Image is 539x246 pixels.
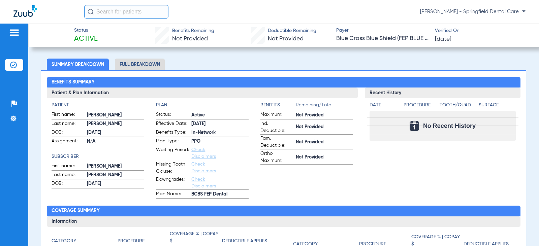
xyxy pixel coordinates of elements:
[47,206,520,216] h2: Coverage Summary
[268,36,304,42] span: Not Provided
[435,35,451,43] span: [DATE]
[156,120,189,128] span: Effective Date:
[156,111,189,119] span: Status:
[156,129,189,137] span: Benefits Type:
[296,154,353,161] span: Not Provided
[260,150,293,164] span: Ortho Maximum:
[420,8,526,15] span: [PERSON_NAME] - Springfield Dental Care
[479,102,515,111] app-breakdown-title: Surface
[296,124,353,131] span: Not Provided
[52,138,85,146] span: Assignment:
[87,180,144,187] span: [DATE]
[52,171,85,179] span: Last name:
[118,238,145,245] h4: Procedure
[156,190,189,199] span: Plan Name:
[404,102,437,109] h4: Procedure
[336,27,429,34] span: Payer
[410,121,419,131] img: Calendar
[260,111,293,119] span: Maximum:
[435,27,528,34] span: Verified On
[52,238,76,245] h4: Category
[172,27,214,34] span: Benefits Remaining
[47,59,109,70] li: Summary Breakdown
[87,163,144,170] span: [PERSON_NAME]
[74,27,98,34] span: Status
[365,87,520,98] h3: Recent History
[52,180,85,188] span: DOB:
[191,129,249,136] span: In-Network
[156,161,189,175] span: Missing Tooth Clause:
[87,172,144,179] span: [PERSON_NAME]
[260,102,296,111] app-breakdown-title: Benefits
[87,120,144,128] span: [PERSON_NAME]
[87,138,144,145] span: N/A
[479,102,515,109] h4: Surface
[191,120,249,128] span: [DATE]
[9,29,20,37] img: hamburger-icon
[13,5,37,17] img: Zuub Logo
[52,163,85,171] span: First name:
[191,138,249,145] span: PPO
[260,102,296,109] h4: Benefits
[191,162,216,173] a: Check Disclaimers
[87,112,144,119] span: [PERSON_NAME]
[115,59,165,70] li: Full Breakdown
[191,112,249,119] span: Active
[156,146,189,160] span: Waiting Period:
[74,34,98,44] span: Active
[404,102,437,111] app-breakdown-title: Procedure
[440,102,476,109] h4: Tooth/Quad
[260,135,293,149] span: Fam. Deductible:
[370,102,398,111] app-breakdown-title: Date
[191,147,216,159] a: Check Disclaimers
[87,129,144,136] span: [DATE]
[260,120,293,134] span: Ind. Deductible:
[52,129,85,137] span: DOB:
[47,77,520,88] h2: Benefits Summary
[52,120,85,128] span: Last name:
[440,102,476,111] app-breakdown-title: Tooth/Quad
[191,191,249,198] span: BCBS FEP Dental
[172,36,208,42] span: Not Provided
[52,111,85,119] span: First name:
[47,216,520,227] h3: Information
[296,112,353,119] span: Not Provided
[52,153,144,160] h4: Subscriber
[156,176,189,189] span: Downgrades:
[423,122,476,129] span: No Recent History
[52,102,144,109] h4: Patient
[156,102,249,109] h4: Plan
[156,138,189,146] span: Plan Type:
[88,9,94,15] img: Search Icon
[336,34,429,43] span: Blue Cross Blue Shield (FEP BLUE DENTAL)
[296,102,353,111] span: Remaining/Total
[296,139,353,146] span: Not Provided
[370,102,398,109] h4: Date
[84,5,168,19] input: Search for patients
[222,238,267,245] h4: Deductible Applies
[47,87,358,98] h3: Patient & Plan Information
[170,231,219,245] h4: Coverage % | Copay $
[268,27,316,34] span: Deductible Remaining
[191,177,216,188] a: Check Disclaimers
